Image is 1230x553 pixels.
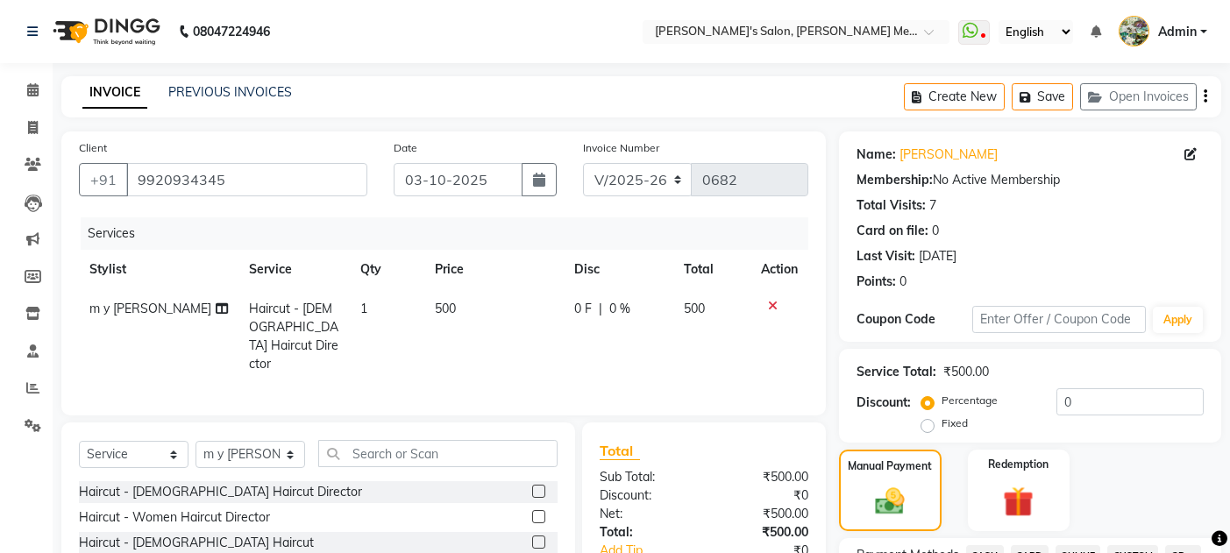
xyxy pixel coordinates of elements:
button: Save [1012,83,1073,110]
a: PREVIOUS INVOICES [168,84,292,100]
div: ₹500.00 [943,363,989,381]
span: m y [PERSON_NAME] [89,301,211,316]
img: Admin [1119,16,1149,46]
label: Percentage [942,393,998,408]
label: Invoice Number [583,140,659,156]
button: Open Invoices [1080,83,1197,110]
label: Redemption [988,457,1049,472]
span: 500 [684,301,705,316]
img: _gift.svg [993,483,1043,521]
div: Discount: [587,486,704,505]
label: Manual Payment [848,458,932,474]
label: Client [79,140,107,156]
div: Discount: [857,393,911,412]
div: Haircut - Women Haircut Director [79,508,270,527]
div: Haircut - [DEMOGRAPHIC_DATA] Haircut Director [79,483,362,501]
span: 0 % [609,300,630,318]
th: Stylist [79,250,238,289]
div: Haircut - [DEMOGRAPHIC_DATA] Haircut [79,534,314,552]
span: | [599,300,602,318]
th: Qty [350,250,424,289]
div: Name: [857,145,896,164]
th: Price [424,250,564,289]
span: 0 F [574,300,592,318]
a: [PERSON_NAME] [899,145,998,164]
span: 500 [435,301,456,316]
div: Card on file: [857,222,928,240]
div: Total Visits: [857,196,926,215]
div: ₹500.00 [704,468,821,486]
span: Admin [1158,23,1197,41]
button: Apply [1153,307,1203,333]
div: 0 [932,222,939,240]
div: Coupon Code [857,310,972,329]
input: Search or Scan [318,440,558,467]
div: Total: [587,523,704,542]
div: 0 [899,273,907,291]
div: Last Visit: [857,247,915,266]
img: _cash.svg [866,485,914,519]
div: Points: [857,273,896,291]
th: Disc [564,250,673,289]
th: Service [238,250,351,289]
input: Enter Offer / Coupon Code [972,306,1146,333]
img: logo [45,7,165,56]
th: Total [673,250,750,289]
div: Service Total: [857,363,936,381]
a: INVOICE [82,77,147,109]
div: ₹500.00 [704,523,821,542]
b: 08047224946 [193,7,270,56]
span: Haircut - [DEMOGRAPHIC_DATA] Haircut Director [249,301,338,372]
div: [DATE] [919,247,956,266]
div: 7 [929,196,936,215]
button: Create New [904,83,1005,110]
div: Sub Total: [587,468,704,486]
input: Search by Name/Mobile/Email/Code [126,163,367,196]
span: Total [600,442,640,460]
div: Membership: [857,171,933,189]
div: Services [81,217,821,250]
button: +91 [79,163,128,196]
label: Fixed [942,415,968,431]
div: No Active Membership [857,171,1204,189]
span: 1 [360,301,367,316]
label: Date [394,140,417,156]
div: ₹0 [704,486,821,505]
div: ₹500.00 [704,505,821,523]
th: Action [750,250,808,289]
div: Net: [587,505,704,523]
